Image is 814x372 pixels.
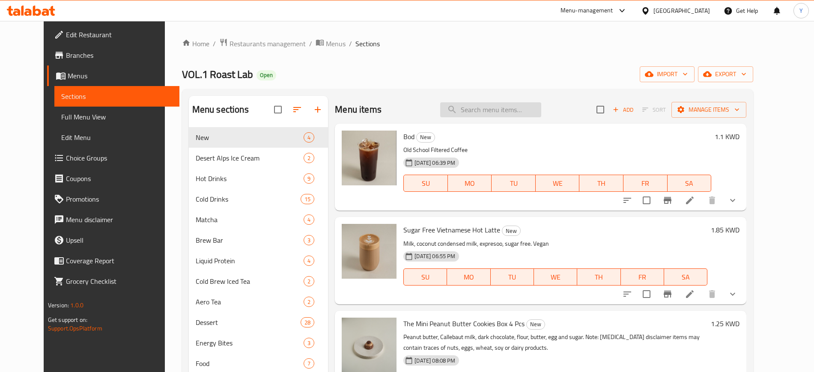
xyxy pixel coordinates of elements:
div: New [526,319,545,330]
button: Add section [307,99,328,120]
button: delete [702,284,722,304]
div: Energy Bites3 [189,333,328,353]
span: Menu disclaimer [66,214,173,225]
span: Matcha [196,214,304,225]
div: Brew Bar3 [189,230,328,250]
span: WE [537,271,574,283]
span: Add [611,105,635,115]
span: Y [799,6,803,15]
a: Edit menu item [685,289,695,299]
button: sort-choices [617,284,638,304]
span: Manage items [678,104,739,115]
div: Cold Drinks15 [189,189,328,209]
span: Sections [355,39,380,49]
a: Sections [54,86,179,107]
div: items [304,173,314,184]
span: Grocery Checklist [66,276,173,286]
span: SU [407,177,444,190]
span: Cold Drinks [196,194,301,204]
span: Desert Alps Ice Cream [196,153,304,163]
span: Select to update [638,285,656,303]
span: Sections [61,91,173,101]
span: SU [407,271,444,283]
a: Grocery Checklist [47,271,179,292]
button: FR [621,268,664,286]
div: Dessert28 [189,312,328,333]
li: / [213,39,216,49]
a: Upsell [47,230,179,250]
span: Aero Tea [196,297,304,307]
a: Menus [316,38,346,49]
span: 3 [304,339,314,347]
span: Hot Drinks [196,173,304,184]
button: TU [492,175,536,192]
a: Edit Restaurant [47,24,179,45]
div: Dessert [196,317,301,327]
a: Choice Groups [47,148,179,168]
h2: Menu items [335,103,382,116]
h6: 1.1 KWD [715,131,739,143]
span: Add item [609,103,637,116]
span: Edit Menu [61,132,173,143]
span: Version: [48,300,69,311]
span: MO [450,271,487,283]
span: Select to update [638,191,656,209]
span: Food [196,358,304,369]
button: WE [536,175,580,192]
button: TH [577,268,620,286]
div: New [502,226,521,236]
button: Add [609,103,637,116]
img: Bod [342,131,397,185]
div: items [304,338,314,348]
span: MO [451,177,489,190]
div: items [304,297,314,307]
div: items [301,194,314,204]
div: items [304,235,314,245]
span: Menus [68,71,173,81]
div: items [304,358,314,369]
div: Open [256,70,276,80]
div: Desert Alps Ice Cream2 [189,148,328,168]
span: Brew Bar [196,235,304,245]
span: 4 [304,216,314,224]
span: TU [494,271,531,283]
span: Cold Brew Iced Tea [196,276,304,286]
span: 2 [304,298,314,306]
button: import [640,66,695,82]
button: show more [722,190,743,211]
span: Bod [403,130,414,143]
div: items [304,132,314,143]
span: Coupons [66,173,173,184]
span: Branches [66,50,173,60]
h2: Menu sections [192,103,249,116]
button: FR [623,175,668,192]
span: Menus [326,39,346,49]
span: Liquid Protein [196,256,304,266]
span: SA [671,177,708,190]
span: Select section [591,101,609,119]
span: 2 [304,154,314,162]
button: TH [579,175,623,192]
span: TH [583,177,620,190]
div: items [304,214,314,225]
span: Get support on: [48,314,87,325]
span: import [647,69,688,80]
h6: 1.85 KWD [711,224,739,236]
div: items [304,153,314,163]
div: items [304,256,314,266]
div: items [301,317,314,327]
div: New4 [189,127,328,148]
span: 2 [304,277,314,286]
span: 1.0.0 [70,300,83,311]
button: SA [664,268,707,286]
div: items [304,276,314,286]
span: 7 [304,360,314,368]
div: [GEOGRAPHIC_DATA] [653,6,710,15]
span: New [196,132,304,143]
p: Old School Filtered Coffee [403,145,711,155]
li: / [309,39,312,49]
span: Energy Bites [196,338,304,348]
button: SA [668,175,712,192]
